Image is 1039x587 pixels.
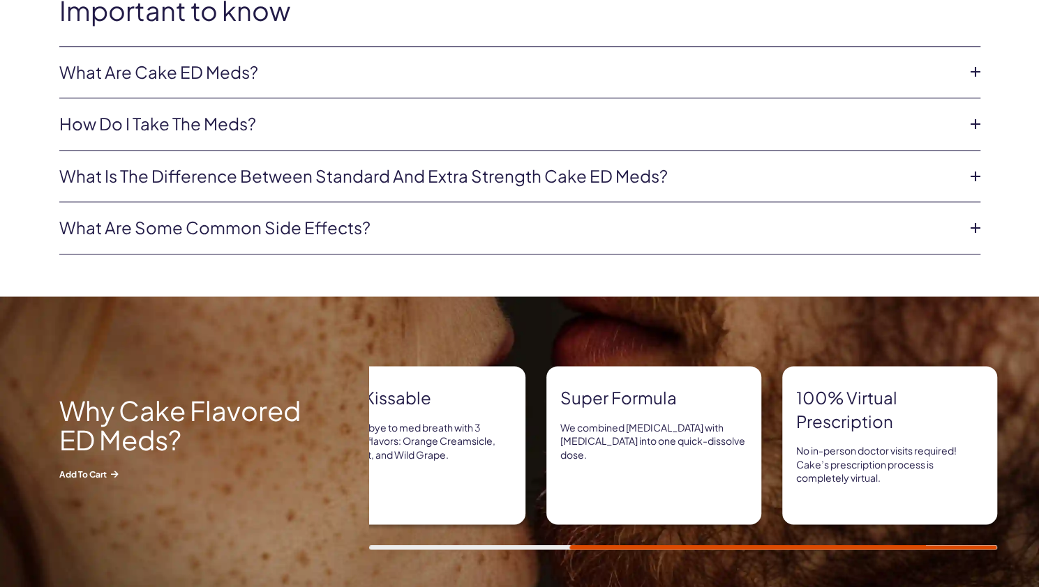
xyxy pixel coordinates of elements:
[324,386,511,410] strong: Stay Kissable
[560,386,747,410] strong: Super formula
[324,421,511,462] p: Say goodbye to med breath with 3 delicious flavors: Orange Creamsicle, Fresh Mint, and Wild Grape.
[59,468,311,480] span: Add to Cart
[59,216,958,240] a: What are some common side effects?
[59,61,958,84] a: What are Cake ED Meds?
[59,165,958,188] a: What is the difference between Standard and Extra Strength Cake ED meds?
[796,386,983,433] strong: 100% virtual prescription
[59,396,311,455] h2: Why Cake Flavored ED Meds?
[560,421,747,462] p: We combined [MEDICAL_DATA] with [MEDICAL_DATA] into one quick-dissolve dose.
[796,444,983,485] p: No in-person doctor visits required! Cake’s prescription process is completely virtual.
[59,112,958,136] a: How do I take the meds?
